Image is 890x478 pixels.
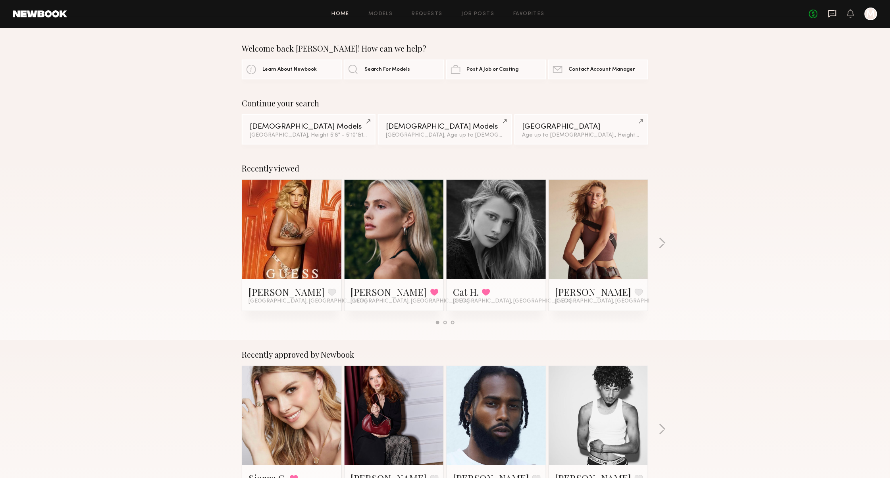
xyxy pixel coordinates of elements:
[242,44,648,53] div: Welcome back [PERSON_NAME]! How can we help?
[548,60,648,79] a: Contact Account Manager
[522,123,640,131] div: [GEOGRAPHIC_DATA]
[446,60,546,79] a: Post A Job or Casting
[249,285,325,298] a: [PERSON_NAME]
[865,8,877,20] a: M
[250,123,368,131] div: [DEMOGRAPHIC_DATA] Models
[513,12,545,17] a: Favorites
[569,67,635,72] span: Contact Account Manager
[386,133,504,138] div: [GEOGRAPHIC_DATA], Age up to [DEMOGRAPHIC_DATA].
[242,114,376,145] a: [DEMOGRAPHIC_DATA] Models[GEOGRAPHIC_DATA], Height 5'8" - 5'10"&1other filter
[242,98,648,108] div: Continue your search
[368,12,393,17] a: Models
[351,298,469,305] span: [GEOGRAPHIC_DATA], [GEOGRAPHIC_DATA]
[378,114,512,145] a: [DEMOGRAPHIC_DATA] Models[GEOGRAPHIC_DATA], Age up to [DEMOGRAPHIC_DATA].
[514,114,648,145] a: [GEOGRAPHIC_DATA]Age up to [DEMOGRAPHIC_DATA]., Height from 5'7"
[467,67,519,72] span: Post A Job or Casting
[364,67,410,72] span: Search For Models
[453,285,479,298] a: Cat H.
[249,298,367,305] span: [GEOGRAPHIC_DATA], [GEOGRAPHIC_DATA]
[250,133,368,138] div: [GEOGRAPHIC_DATA], Height 5'8" - 5'10"
[332,12,350,17] a: Home
[555,285,632,298] a: [PERSON_NAME]
[242,350,648,359] div: Recently approved by Newbook
[412,12,443,17] a: Requests
[462,12,495,17] a: Job Posts
[555,298,674,305] span: [GEOGRAPHIC_DATA], [GEOGRAPHIC_DATA]
[262,67,317,72] span: Learn About Newbook
[351,285,427,298] a: [PERSON_NAME]
[453,298,571,305] span: [GEOGRAPHIC_DATA], [GEOGRAPHIC_DATA]
[358,133,392,138] span: & 1 other filter
[242,164,648,173] div: Recently viewed
[242,60,342,79] a: Learn About Newbook
[344,60,444,79] a: Search For Models
[522,133,640,138] div: Age up to [DEMOGRAPHIC_DATA]., Height from 5'7"
[386,123,504,131] div: [DEMOGRAPHIC_DATA] Models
